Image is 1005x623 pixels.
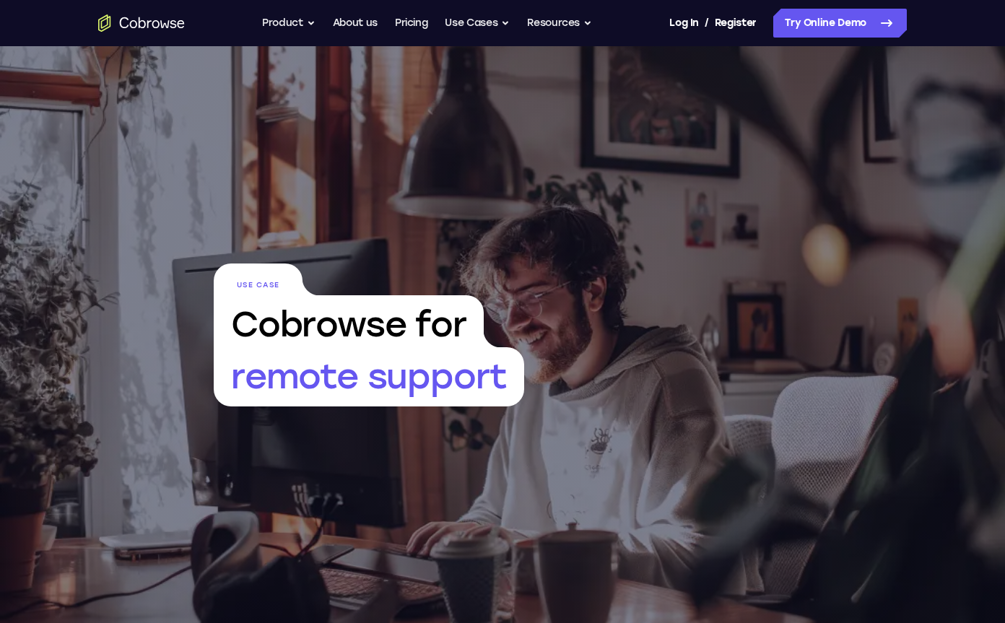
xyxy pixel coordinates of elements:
[705,14,709,32] span: /
[262,9,316,38] button: Product
[214,347,524,406] span: remote support
[715,9,757,38] a: Register
[98,14,185,32] a: Go to the home page
[214,263,303,295] span: Use Case
[214,295,484,347] span: Cobrowse for
[445,9,510,38] button: Use Cases
[773,9,907,38] a: Try Online Demo
[395,9,428,38] a: Pricing
[527,9,592,38] button: Resources
[333,9,378,38] a: About us
[669,9,698,38] a: Log In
